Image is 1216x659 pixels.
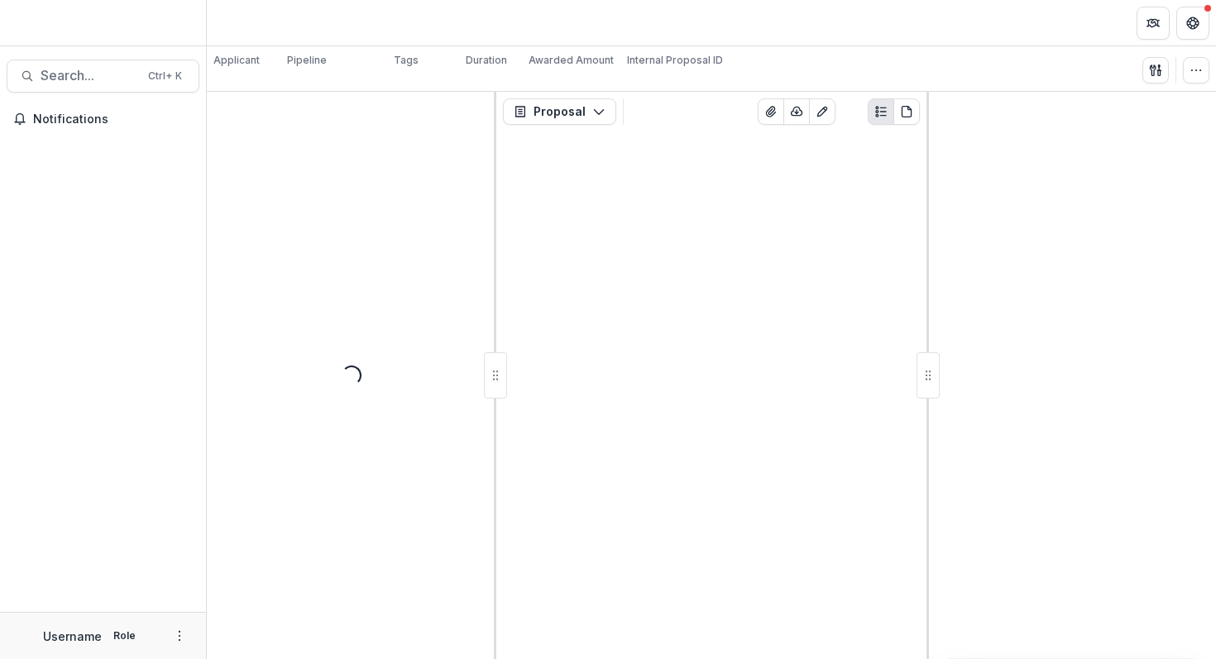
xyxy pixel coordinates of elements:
button: Get Help [1176,7,1209,40]
p: Internal Proposal ID [627,53,723,68]
button: Edit as form [809,98,835,125]
span: Search... [41,68,138,84]
button: Notifications [7,106,199,132]
button: Partners [1137,7,1170,40]
p: Awarded Amount [529,53,614,68]
span: Notifications [33,112,193,127]
p: Tags [394,53,419,68]
p: Duration [466,53,507,68]
div: Ctrl + K [145,67,185,85]
button: View Attached Files [758,98,784,125]
button: More [170,626,189,646]
button: PDF view [893,98,920,125]
p: Username [43,628,102,645]
button: Proposal [503,98,616,125]
button: Search... [7,60,199,93]
p: Role [108,628,141,643]
p: Applicant [213,53,260,68]
p: Pipeline [287,53,327,68]
button: Plaintext view [868,98,894,125]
